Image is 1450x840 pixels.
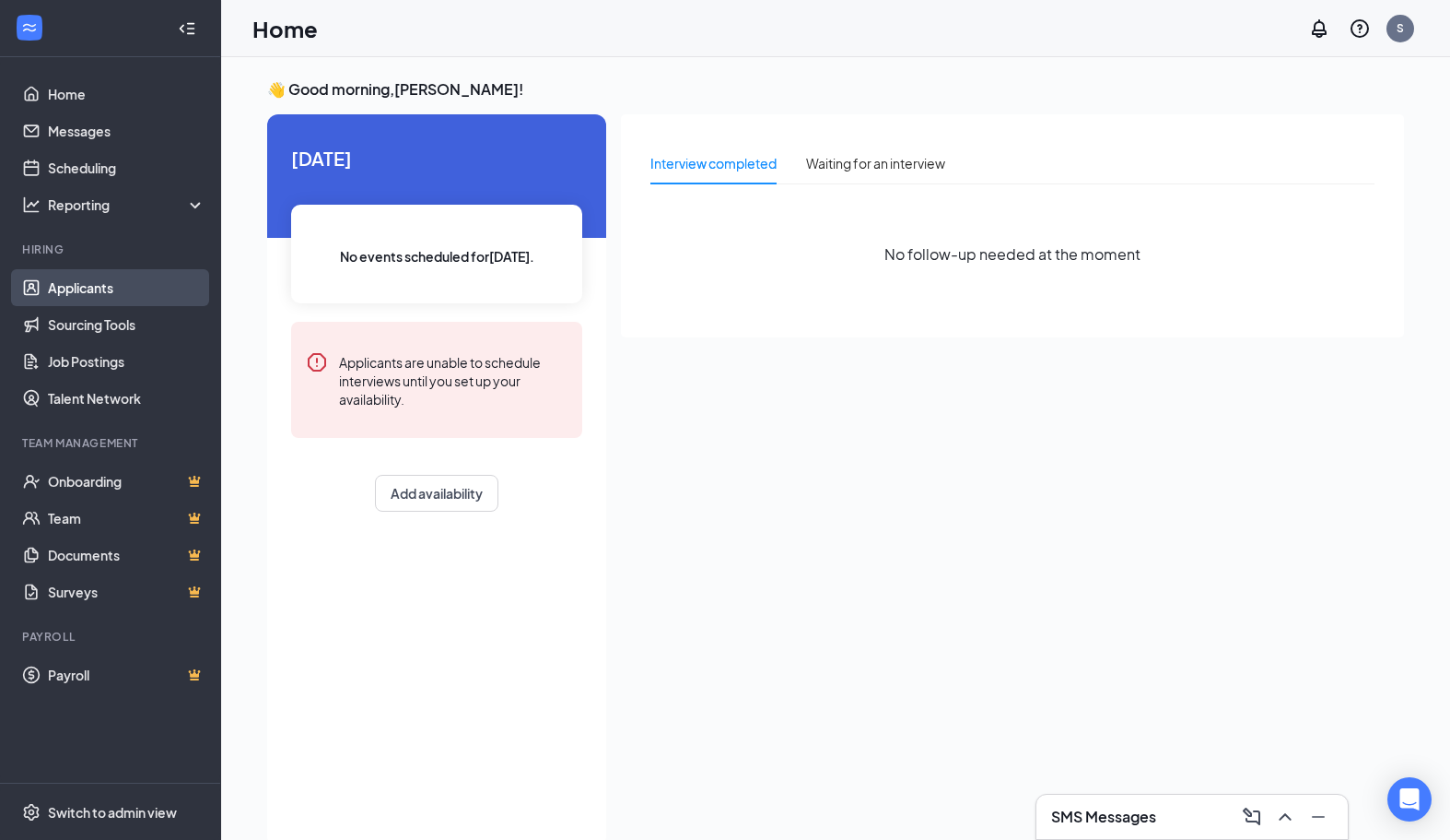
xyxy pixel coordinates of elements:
[1349,18,1371,40] svg: QuestionInfo
[48,76,205,112] a: Home
[48,463,205,500] a: OnboardingCrown
[22,195,41,214] svg: Analysis
[884,243,1140,266] span: No follow-up needed at the moment
[48,380,205,417] a: Talent Network
[48,803,177,822] div: Switch to admin view
[48,269,205,306] a: Applicants
[267,79,1404,100] h3: 👋 Good morning, [PERSON_NAME] !
[48,657,205,693] a: PayrollCrown
[1270,802,1300,832] button: ChevronUp
[1397,20,1404,36] div: S
[1308,18,1330,40] svg: Notifications
[306,351,328,373] svg: Error
[22,435,202,451] div: Team Management
[1387,777,1432,822] div: Open Intercom Messenger
[48,574,205,610] a: SurveysCrown
[252,13,318,44] h1: Home
[340,246,534,266] span: No events scheduled for [DATE] .
[1051,807,1156,827] h3: SMS Messages
[48,149,205,186] a: Scheduling
[1274,806,1296,828] svg: ChevronUp
[48,343,205,380] a: Job Postings
[48,537,205,574] a: DocumentsCrown
[48,112,205,149] a: Messages
[650,153,777,173] div: Interview completed
[48,306,205,343] a: Sourcing Tools
[806,153,945,173] div: Waiting for an interview
[48,195,206,214] div: Reporting
[1307,806,1329,828] svg: Minimize
[178,19,196,38] svg: Collapse
[22,803,41,822] svg: Settings
[1241,806,1263,828] svg: ComposeMessage
[48,500,205,537] a: TeamCrown
[375,475,498,512] button: Add availability
[1304,802,1333,832] button: Minimize
[1237,802,1267,832] button: ComposeMessage
[22,242,202,257] div: Hiring
[291,144,582,172] span: [DATE]
[20,18,39,37] svg: WorkstreamLogo
[22,629,202,645] div: Payroll
[339,351,567,408] div: Applicants are unable to schedule interviews until you set up your availability.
